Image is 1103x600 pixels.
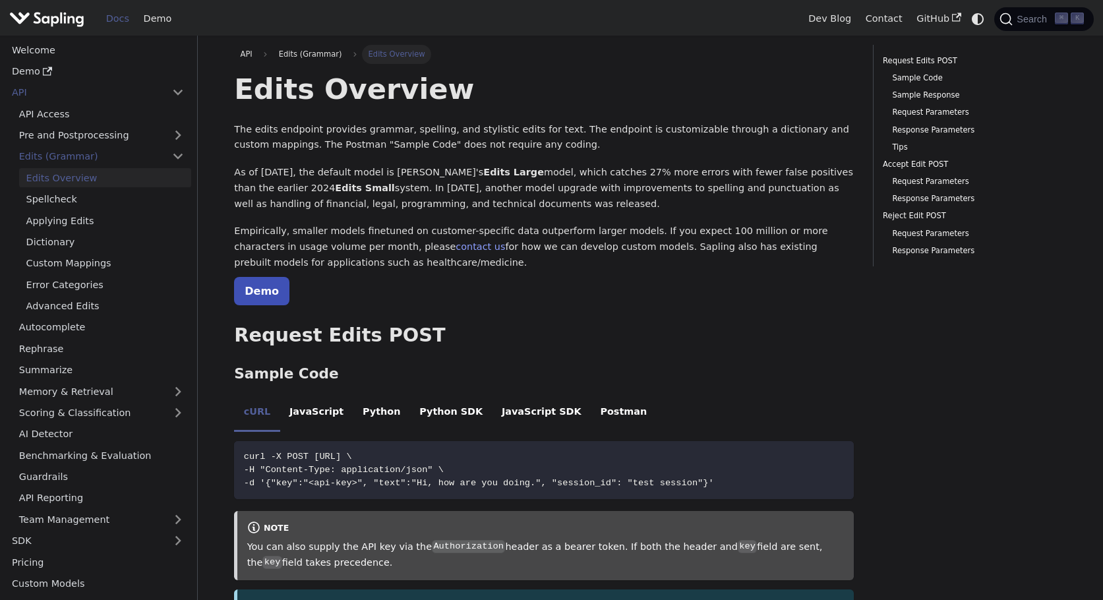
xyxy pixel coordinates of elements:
[5,83,165,102] a: API
[738,540,757,553] code: key
[19,211,191,230] a: Applying Edits
[247,521,845,537] div: note
[12,104,191,123] a: API Access
[12,489,191,508] a: API Reporting
[9,9,84,28] img: Sapling.ai
[234,365,854,383] h3: Sample Code
[5,574,191,593] a: Custom Models
[1055,13,1068,24] kbd: ⌘
[244,478,714,488] span: -d '{"key":"<api-key>", "text":"Hi, how are you doing.", "session_id": "test session"}'
[892,175,1057,188] a: Request Parameters
[241,49,253,59] span: API
[247,539,845,571] p: You can also supply the API key via the header as a bearer token. If both the header and field ar...
[994,7,1093,31] button: Search (Command+K)
[591,395,657,432] li: Postman
[12,126,191,145] a: Pre and Postprocessing
[335,183,394,193] strong: Edits Small
[19,168,191,187] a: Edits Overview
[353,395,410,432] li: Python
[883,55,1061,67] a: Request Edits POST
[5,62,191,81] a: Demo
[883,210,1061,222] a: Reject Edit POST
[969,9,988,28] button: Switch between dark and light mode (currently system mode)
[410,395,492,432] li: Python SDK
[892,124,1057,136] a: Response Parameters
[892,72,1057,84] a: Sample Code
[244,452,352,462] span: curl -X POST [URL] \
[280,395,353,432] li: JavaScript
[244,465,444,475] span: -H "Content-Type: application/json" \
[234,324,854,347] h2: Request Edits POST
[234,165,854,212] p: As of [DATE], the default model is [PERSON_NAME]'s model, which catches 27% more errors with fewe...
[12,425,191,444] a: AI Detector
[5,531,165,551] a: SDK
[909,9,968,29] a: GitHub
[9,9,89,28] a: Sapling.ai
[432,540,505,553] code: Authorization
[5,40,191,59] a: Welcome
[12,446,191,465] a: Benchmarking & Evaluation
[19,254,191,273] a: Custom Mappings
[456,241,505,252] a: contact us
[858,9,910,29] a: Contact
[12,467,191,487] a: Guardrails
[892,227,1057,240] a: Request Parameters
[483,167,544,177] strong: Edits Large
[12,147,191,166] a: Edits (Grammar)
[12,361,191,380] a: Summarize
[892,193,1057,205] a: Response Parameters
[12,318,191,337] a: Autocomplete
[234,224,854,270] p: Empirically, smaller models finetuned on customer-specific data outperform larger models. If you ...
[19,275,191,294] a: Error Categories
[19,297,191,316] a: Advanced Edits
[12,510,191,529] a: Team Management
[234,122,854,154] p: The edits endpoint provides grammar, spelling, and stylistic edits for text. The endpoint is cust...
[1071,13,1084,24] kbd: K
[234,71,854,107] h1: Edits Overview
[234,45,258,63] a: API
[362,45,431,63] span: Edits Overview
[136,9,179,29] a: Demo
[892,141,1057,154] a: Tips
[165,531,191,551] button: Expand sidebar category 'SDK'
[262,556,282,569] code: key
[12,404,191,423] a: Scoring & Classification
[234,45,854,63] nav: Breadcrumbs
[892,89,1057,102] a: Sample Response
[12,382,191,401] a: Memory & Retrieval
[99,9,136,29] a: Docs
[801,9,858,29] a: Dev Blog
[5,553,191,572] a: Pricing
[165,83,191,102] button: Collapse sidebar category 'API'
[892,245,1057,257] a: Response Parameters
[272,45,347,63] span: Edits (Grammar)
[12,339,191,358] a: Rephrase
[234,277,289,305] a: Demo
[19,190,191,209] a: Spellcheck
[234,395,280,432] li: cURL
[883,158,1061,171] a: Accept Edit POST
[19,233,191,252] a: Dictionary
[892,106,1057,119] a: Request Parameters
[492,395,591,432] li: JavaScript SDK
[1013,14,1055,24] span: Search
